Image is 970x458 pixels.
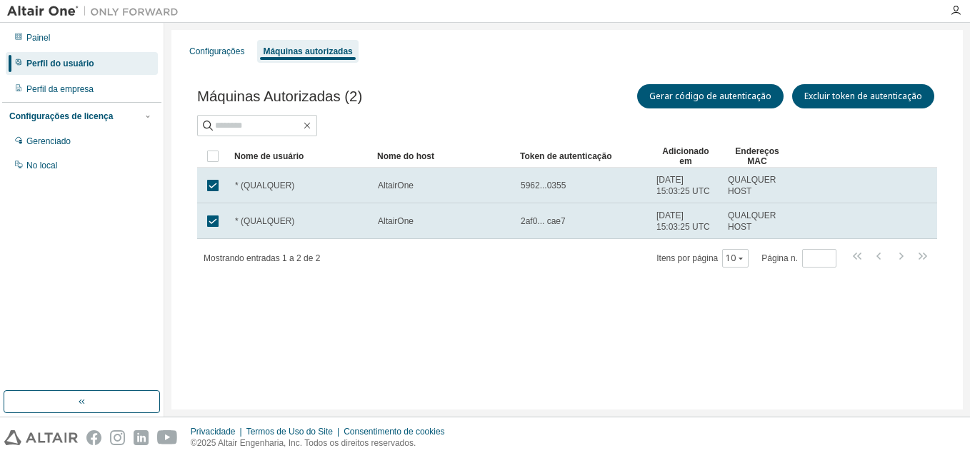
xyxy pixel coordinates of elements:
[197,438,416,448] font: 2025 Altair Engenharia, Inc. Todos os direitos reservados.
[235,180,294,191] span: * (QUALQUER)
[521,180,566,191] span: 5962...0355
[726,253,736,264] font: 10
[728,210,786,233] span: QUALQUER HOST
[134,430,149,445] img: linkedin.svg
[204,253,320,263] span: Mostrando entradas 1 a 2 de 2
[377,145,509,168] div: Nome do host
[7,4,186,19] img: Altair Um
[792,84,934,108] button: Excluir token de autenticação
[761,253,798,264] font: Página n.
[26,32,50,44] div: Painel
[4,430,78,445] img: altair_logo.svg
[378,215,414,227] span: AltairOne
[110,430,125,445] img: instagram.svg
[234,145,366,168] div: Nome de usuário
[189,46,244,57] div: Configurações
[656,145,716,168] div: Adicionado em
[344,426,453,437] div: Consentimento de cookies
[727,145,787,168] div: Endereços MAC
[520,145,644,168] div: Token de autenticação
[378,180,414,191] span: AltairOne
[26,136,71,147] div: Gerenciado
[26,83,94,95] div: Perfil da empresa
[263,46,352,57] div: Máquinas autorizadas
[246,426,344,437] div: Termos de Uso do Site
[656,253,718,264] font: Itens por página
[728,174,786,197] span: QUALQUER HOST
[26,160,57,171] div: No local
[197,88,362,105] span: Máquinas Autorizadas (2)
[637,84,784,108] button: Gerar código de autenticação
[191,426,246,437] div: Privacidade
[656,174,715,197] span: [DATE] 15:03:25 UTC
[191,437,454,449] p: ©
[656,210,715,233] span: [DATE] 15:03:25 UTC
[157,430,178,445] img: youtube.svg
[521,215,566,227] span: 2af0... cae7
[235,215,294,227] span: * (QUALQUER)
[86,430,101,445] img: facebook.svg
[9,111,113,122] div: Configurações de licença
[26,58,94,69] div: Perfil do usuário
